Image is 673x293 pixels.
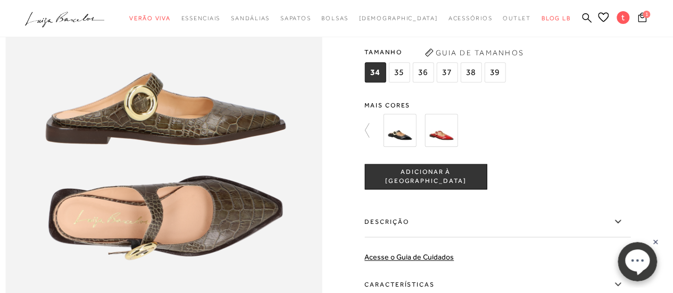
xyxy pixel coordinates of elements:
span: [DEMOGRAPHIC_DATA] [359,15,438,21]
a: categoryNavScreenReaderText [503,9,531,28]
img: MULE MAXI FIVELA VERNIZ VERMELHO [425,114,458,147]
span: Mais cores [364,102,630,108]
a: Acesse o Guia de Cuidados [364,253,454,261]
span: 34 [364,62,386,82]
img: MULE MAXI FIVELA VERNIZ PRETA [383,114,416,147]
span: Outlet [503,15,531,21]
a: categoryNavScreenReaderText [280,9,311,28]
span: Sandálias [231,15,270,21]
span: Sapatos [280,15,311,21]
button: 1 [635,12,650,26]
button: Guia de Tamanhos [421,44,527,61]
span: 1 [643,11,650,18]
span: 35 [388,62,410,82]
span: Essenciais [181,15,221,21]
button: t [612,11,635,27]
span: Acessórios [448,15,493,21]
button: ADICIONAR À [GEOGRAPHIC_DATA] [364,164,487,189]
a: categoryNavScreenReaderText [321,9,348,28]
label: Descrição [364,206,630,237]
a: categoryNavScreenReaderText [448,9,493,28]
span: 36 [412,62,434,82]
span: Bolsas [321,15,348,21]
span: t [617,11,629,24]
span: 38 [460,62,481,82]
a: categoryNavScreenReaderText [231,9,270,28]
a: categoryNavScreenReaderText [181,9,221,28]
a: categoryNavScreenReaderText [129,9,171,28]
span: 37 [436,62,458,82]
span: 39 [484,62,505,82]
span: BLOG LB [542,15,570,21]
a: noSubCategoriesText [359,9,438,28]
span: ADICIONAR À [GEOGRAPHIC_DATA] [365,168,486,186]
a: BLOG LB [542,9,570,28]
span: Verão Viva [129,15,171,21]
span: Tamanho [364,44,508,60]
